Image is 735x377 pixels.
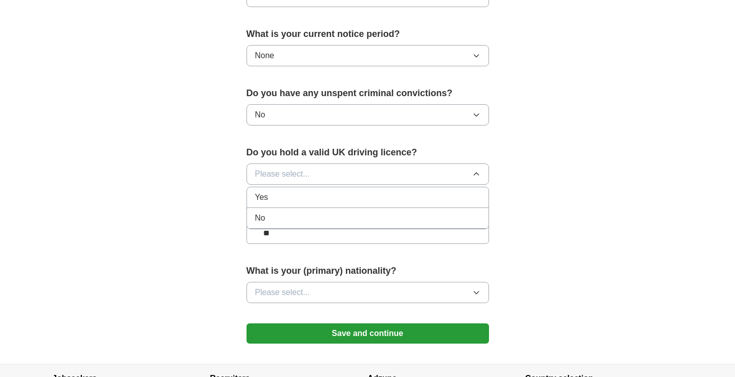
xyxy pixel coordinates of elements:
button: Save and continue [247,323,489,344]
span: Please select... [255,168,310,180]
span: No [255,212,265,224]
span: No [255,109,265,121]
label: Do you hold a valid UK driving licence? [247,146,489,159]
button: Please select... [247,282,489,303]
label: Do you have any unspent criminal convictions? [247,87,489,100]
button: No [247,104,489,125]
span: None [255,50,274,62]
label: What is your current notice period? [247,27,489,41]
span: Yes [255,191,268,203]
button: None [247,45,489,66]
span: Please select... [255,286,310,299]
label: What is your (primary) nationality? [247,264,489,278]
button: Please select... [247,163,489,185]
